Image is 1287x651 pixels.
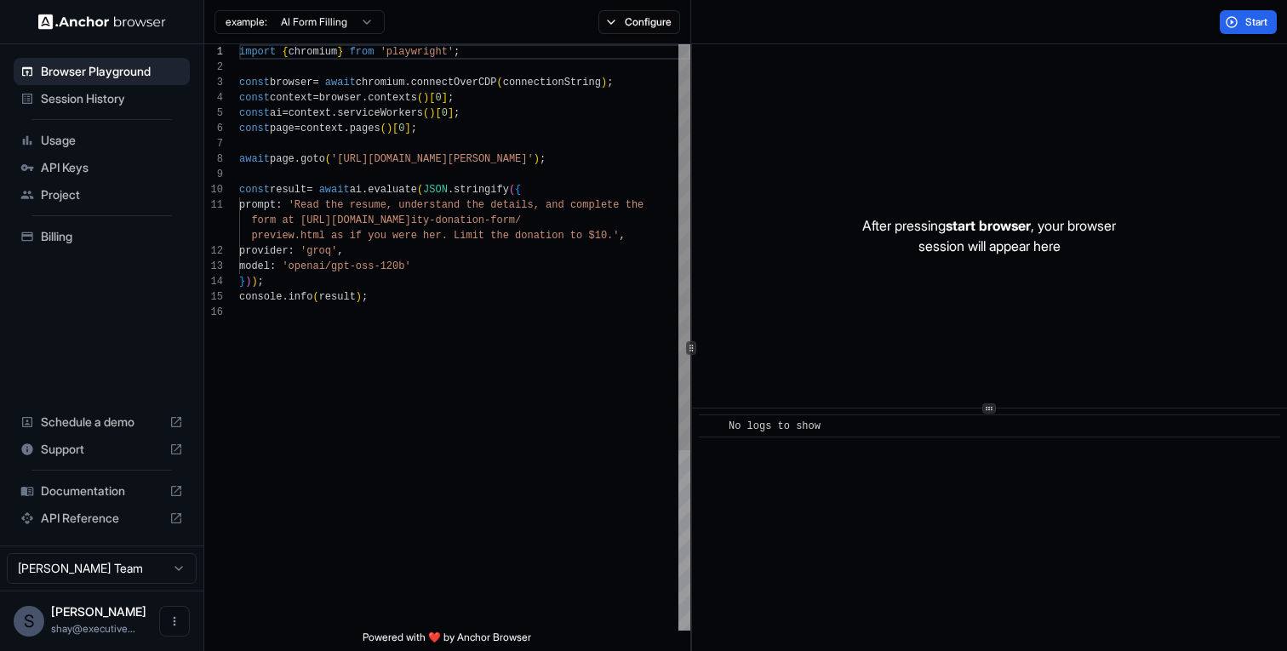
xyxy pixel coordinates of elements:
[534,153,540,165] span: )
[442,92,448,104] span: ]
[404,77,410,89] span: .
[363,631,531,651] span: Powered with ❤️ by Anchor Browser
[454,184,509,196] span: stringify
[331,107,337,119] span: .
[595,199,644,211] span: lete the
[862,215,1116,256] p: After pressing , your browser session will appear here
[295,153,300,165] span: .
[239,123,270,134] span: const
[325,77,356,89] span: await
[319,291,356,303] span: result
[251,230,558,242] span: preview.html as if you were her. Limit the donatio
[41,414,163,431] span: Schedule a demo
[411,214,522,226] span: ity-donation-form/
[41,510,163,527] span: API Reference
[356,291,362,303] span: )
[707,418,716,435] span: ​
[14,505,190,532] div: API Reference
[270,153,295,165] span: page
[204,121,223,136] div: 6
[239,291,282,303] span: console
[14,436,190,463] div: Support
[337,107,423,119] span: serviceWorkers
[946,217,1031,234] span: start browser
[362,92,368,104] span: .
[368,184,417,196] span: evaluate
[51,622,135,635] span: shay@executivehunt.com
[204,106,223,121] div: 5
[729,420,821,432] span: No logs to show
[239,245,289,257] span: provider
[270,107,282,119] span: ai
[386,123,392,134] span: )
[289,46,338,58] span: chromium
[41,90,183,107] span: Session History
[337,245,343,257] span: ,
[435,107,441,119] span: [
[306,184,312,196] span: =
[14,85,190,112] div: Session History
[380,123,386,134] span: (
[392,123,398,134] span: [
[601,77,607,89] span: )
[226,15,267,29] span: example:
[350,46,375,58] span: from
[312,77,318,89] span: =
[300,123,343,134] span: context
[503,77,601,89] span: connectionString
[289,291,313,303] span: info
[239,107,270,119] span: const
[411,123,417,134] span: ;
[515,184,521,196] span: {
[598,10,681,34] button: Configure
[239,153,270,165] span: await
[51,604,146,619] span: Shay Merary
[41,483,163,500] span: Documentation
[398,123,404,134] span: 0
[204,289,223,305] div: 15
[429,107,435,119] span: )
[14,58,190,85] div: Browser Playground
[204,60,223,75] div: 2
[282,291,288,303] span: .
[38,14,166,30] img: Anchor Logo
[289,107,331,119] span: context
[204,243,223,259] div: 12
[276,199,282,211] span: :
[14,223,190,250] div: Billing
[325,153,331,165] span: (
[204,197,223,213] div: 11
[258,276,264,288] span: ;
[337,46,343,58] span: }
[356,77,405,89] span: chromium
[429,92,435,104] span: [
[350,123,380,134] span: pages
[289,199,595,211] span: 'Read the resume, understand the details, and comp
[239,46,276,58] span: import
[362,184,368,196] span: .
[14,127,190,154] div: Usage
[362,291,368,303] span: ;
[368,92,417,104] span: contexts
[41,441,163,458] span: Support
[251,214,410,226] span: form at [URL][DOMAIN_NAME]
[41,63,183,80] span: Browser Playground
[300,153,325,165] span: goto
[454,46,460,58] span: ;
[239,260,270,272] span: model
[270,77,312,89] span: browser
[204,90,223,106] div: 4
[14,606,44,637] div: S
[270,123,295,134] span: page
[295,123,300,134] span: =
[509,184,515,196] span: (
[448,107,454,119] span: ]
[331,153,534,165] span: '[URL][DOMAIN_NAME][PERSON_NAME]'
[300,245,337,257] span: 'groq'
[1245,15,1269,29] span: Start
[607,77,613,89] span: ;
[411,77,497,89] span: connectOverCDP
[204,44,223,60] div: 1
[41,186,183,203] span: Project
[423,92,429,104] span: )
